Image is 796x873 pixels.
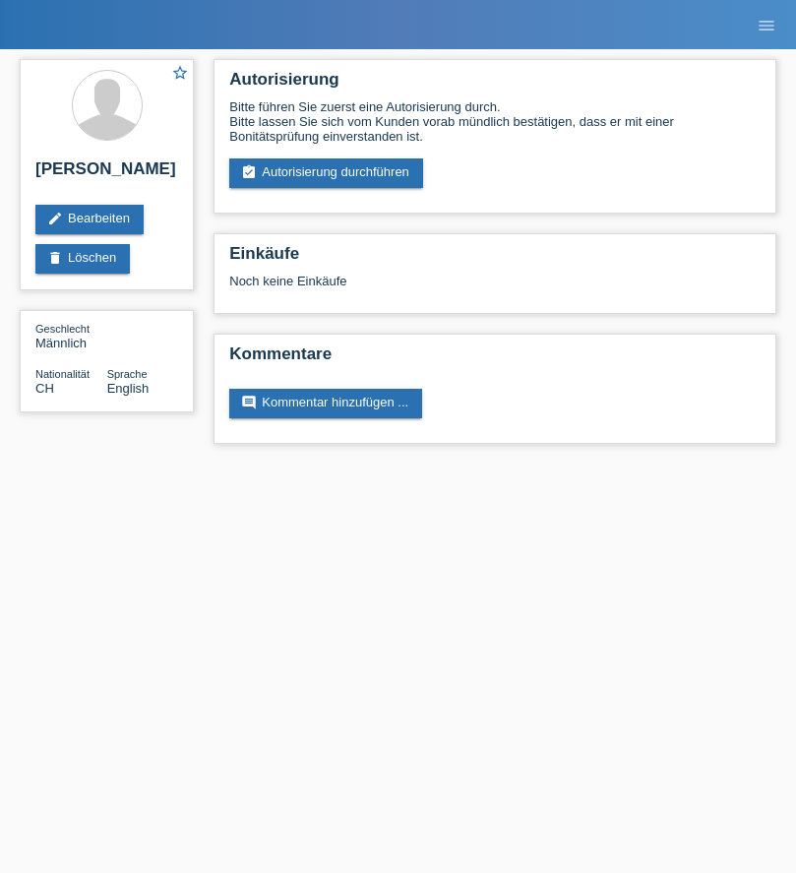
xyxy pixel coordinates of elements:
a: menu [747,19,786,31]
a: assignment_turned_inAutorisierung durchführen [229,158,423,188]
h2: Autorisierung [229,70,761,99]
span: English [107,381,150,396]
span: Geschlecht [35,323,90,335]
div: Bitte führen Sie zuerst eine Autorisierung durch. Bitte lassen Sie sich vom Kunden vorab mündlich... [229,99,761,144]
span: Nationalität [35,368,90,380]
i: comment [241,395,257,410]
h2: [PERSON_NAME] [35,159,178,189]
i: delete [47,250,63,266]
i: star_border [171,64,189,82]
div: Männlich [35,321,107,350]
div: Noch keine Einkäufe [229,274,761,303]
h2: Einkäufe [229,244,761,274]
i: edit [47,211,63,226]
i: menu [757,16,776,35]
i: assignment_turned_in [241,164,257,180]
a: deleteLöschen [35,244,130,274]
a: editBearbeiten [35,205,144,234]
span: Sprache [107,368,148,380]
span: Schweiz [35,381,54,396]
a: commentKommentar hinzufügen ... [229,389,422,418]
h2: Kommentare [229,344,761,374]
a: star_border [171,64,189,85]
